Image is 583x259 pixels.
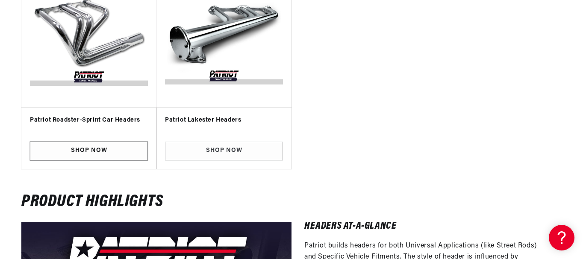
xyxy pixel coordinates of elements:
[165,116,283,125] h3: Patriot Lakester Headers
[165,142,283,161] a: Shop Now
[30,116,148,125] h3: Patriot Roadster-Sprint Car Headers
[304,222,396,230] h2: Headers At-A-Glance
[21,195,562,209] h2: Product Highlights
[30,142,148,161] a: Shop Now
